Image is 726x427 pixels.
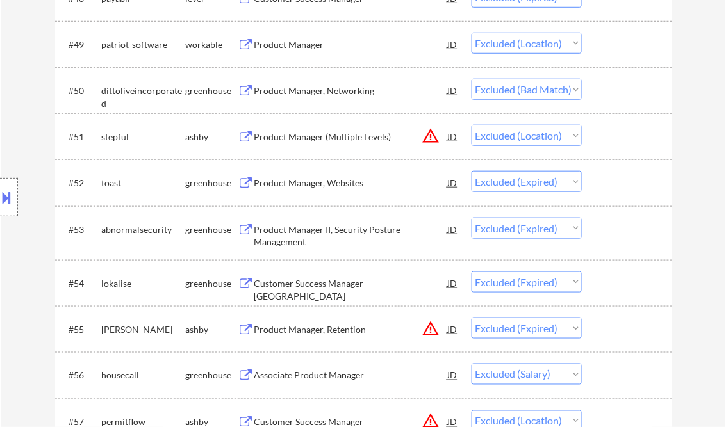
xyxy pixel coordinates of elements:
div: JD [447,33,459,56]
div: Associate Product Manager [254,369,448,382]
div: JD [447,218,459,241]
div: workable [186,38,238,51]
div: JD [447,171,459,194]
div: Product Manager, Networking [254,85,448,97]
div: greenhouse [186,369,238,382]
div: Customer Success Manager - [GEOGRAPHIC_DATA] [254,277,448,302]
div: #56 [69,369,92,382]
div: Product Manager (Multiple Levels) [254,131,448,143]
div: JD [447,318,459,341]
div: [PERSON_NAME] [102,323,186,336]
div: Product Manager [254,38,448,51]
div: JD [447,79,459,102]
div: housecall [102,369,186,382]
div: Product Manager, Websites [254,177,448,189]
button: warning_amber [422,319,440,337]
div: JD [447,271,459,294]
div: #49 [69,38,92,51]
div: #55 [69,323,92,336]
div: ashby [186,323,238,336]
button: warning_amber [422,127,440,145]
div: Product Manager, Retention [254,323,448,336]
div: JD [447,125,459,148]
div: JD [447,364,459,387]
div: Product Manager II, Security Posture Management [254,223,448,248]
div: patriot-software [102,38,186,51]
